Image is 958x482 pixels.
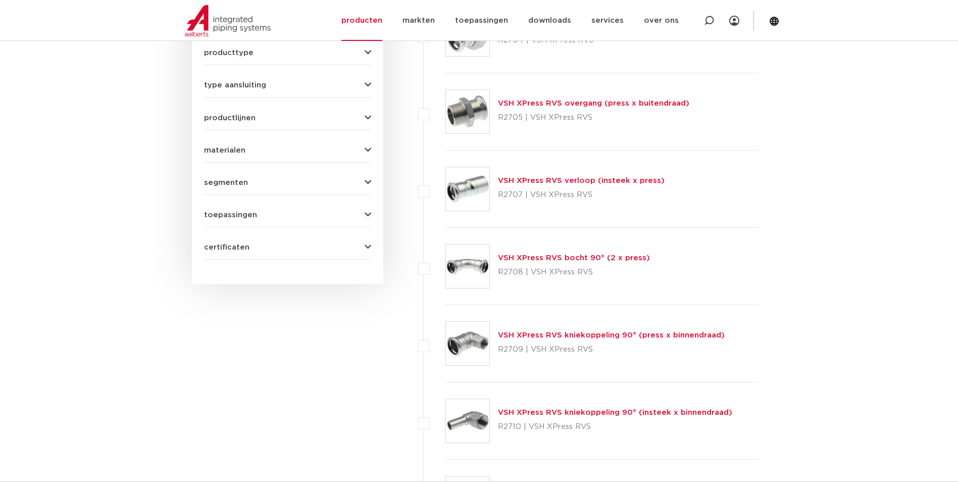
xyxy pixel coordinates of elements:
[498,342,725,358] p: R2709 | VSH XPress RVS
[498,110,689,126] p: R2705 | VSH XPress RVS
[498,100,689,107] a: VSH XPress RVS overgang (press x buitendraad)
[204,49,371,57] button: producttype
[498,419,732,435] p: R2710 | VSH XPress RVS
[498,331,725,339] a: VSH XPress RVS kniekoppeling 90° (press x binnendraad)
[498,177,665,184] a: VSH XPress RVS verloop (insteek x press)
[204,147,371,154] button: materialen
[498,254,650,262] a: VSH XPress RVS bocht 90° (2 x press)
[204,81,266,89] span: type aansluiting
[446,322,489,365] img: Thumbnail for VSH XPress RVS kniekoppeling 90° (press x binnendraad)
[204,179,248,186] span: segmenten
[204,244,249,251] span: certificaten
[204,179,371,186] button: segmenten
[446,90,489,133] img: Thumbnail for VSH XPress RVS overgang (press x buitendraad)
[446,399,489,443] img: Thumbnail for VSH XPress RVS kniekoppeling 90° (insteek x binnendraad)
[446,167,489,211] img: Thumbnail for VSH XPress RVS verloop (insteek x press)
[204,114,256,122] span: productlijnen
[204,147,245,154] span: materialen
[498,187,665,203] p: R2707 | VSH XPress RVS
[204,244,371,251] button: certificaten
[204,114,371,122] button: productlijnen
[204,211,371,219] button: toepassingen
[204,81,371,89] button: type aansluiting
[204,49,254,57] span: producttype
[498,409,732,416] a: VSH XPress RVS kniekoppeling 90° (insteek x binnendraad)
[498,264,650,280] p: R2708 | VSH XPress RVS
[204,211,257,219] span: toepassingen
[446,245,489,288] img: Thumbnail for VSH XPress RVS bocht 90° (2 x press)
